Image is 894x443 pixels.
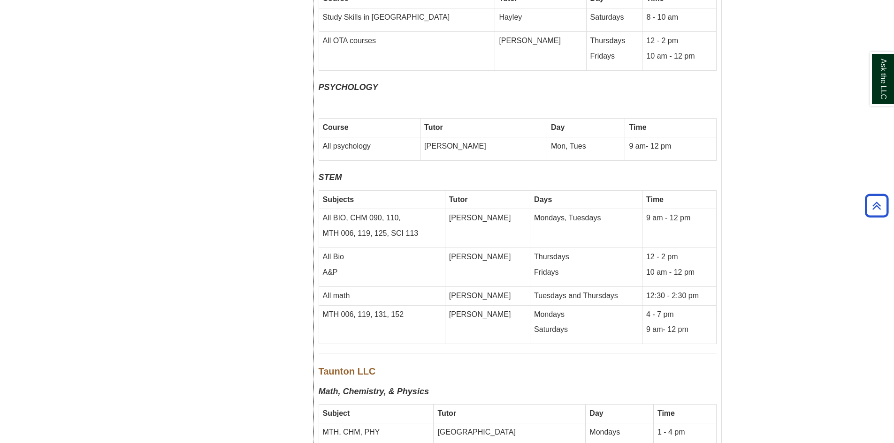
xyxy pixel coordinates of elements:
[319,305,445,344] td: MTH 006, 119, 131, 152
[437,409,456,417] strong: Tutor
[629,123,646,131] strong: Time
[646,324,712,335] p: 9 am- 12 pm
[319,366,376,376] span: Taunton LLC
[551,123,565,131] strong: Day
[323,252,441,263] p: All Bio
[646,36,712,46] p: 12 - 2 pm
[646,51,712,62] p: 10 am - 12 pm
[323,195,354,203] b: Subjects
[495,32,586,71] td: [PERSON_NAME]
[530,209,642,248] td: Mondays, Tuesdays
[424,123,443,131] strong: Tutor
[319,286,445,305] td: All math
[319,387,429,396] b: Math, Chemistry, & Physics
[646,267,712,278] p: 10 am - 12 pm
[646,309,712,320] p: 4 - 7 pm
[323,427,430,438] p: MTH, CHM, PHY
[445,209,530,248] td: [PERSON_NAME]
[590,12,639,23] p: Saturdays
[642,286,716,305] td: 12:30 - 2:30 pm
[530,286,642,305] td: Tuesdays and Thursdays
[534,324,638,335] p: Saturdays
[323,123,349,131] strong: Course
[319,173,342,182] i: STEM
[319,8,495,32] td: Study Skills in [GEOGRAPHIC_DATA]
[534,309,638,320] p: Mondays
[642,209,716,248] td: 9 am - 12 pm
[445,286,530,305] td: [PERSON_NAME]
[534,195,552,203] strong: Days
[862,199,892,212] a: Back to Top
[590,36,639,46] p: Thursdays
[449,195,468,203] strong: Tutor
[319,32,495,71] td: All OTA courses
[534,267,638,278] p: Fridays
[646,12,712,23] p: 8 - 10 am
[319,83,378,92] i: PSYCHOLOGY
[319,137,420,161] td: All psychology
[589,427,649,438] p: Mondays
[323,267,441,278] p: A&P
[646,195,664,203] strong: Time
[547,137,625,161] td: Mon, Tues
[534,252,638,263] p: Thursdays
[646,252,712,263] p: 12 - 2 pm
[657,409,675,417] strong: Time
[590,51,639,62] p: Fridays
[629,141,712,152] p: 9 am- 12 pm
[589,409,603,417] strong: Day
[445,305,530,344] td: [PERSON_NAME]
[449,252,526,263] p: [PERSON_NAME]
[323,228,441,239] p: MTH 006, 119, 125, SCI 113
[323,213,441,224] p: All BIO, CHM 090, 110,
[420,137,547,161] td: [PERSON_NAME]
[495,8,586,32] td: Hayley
[323,409,350,417] b: Subject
